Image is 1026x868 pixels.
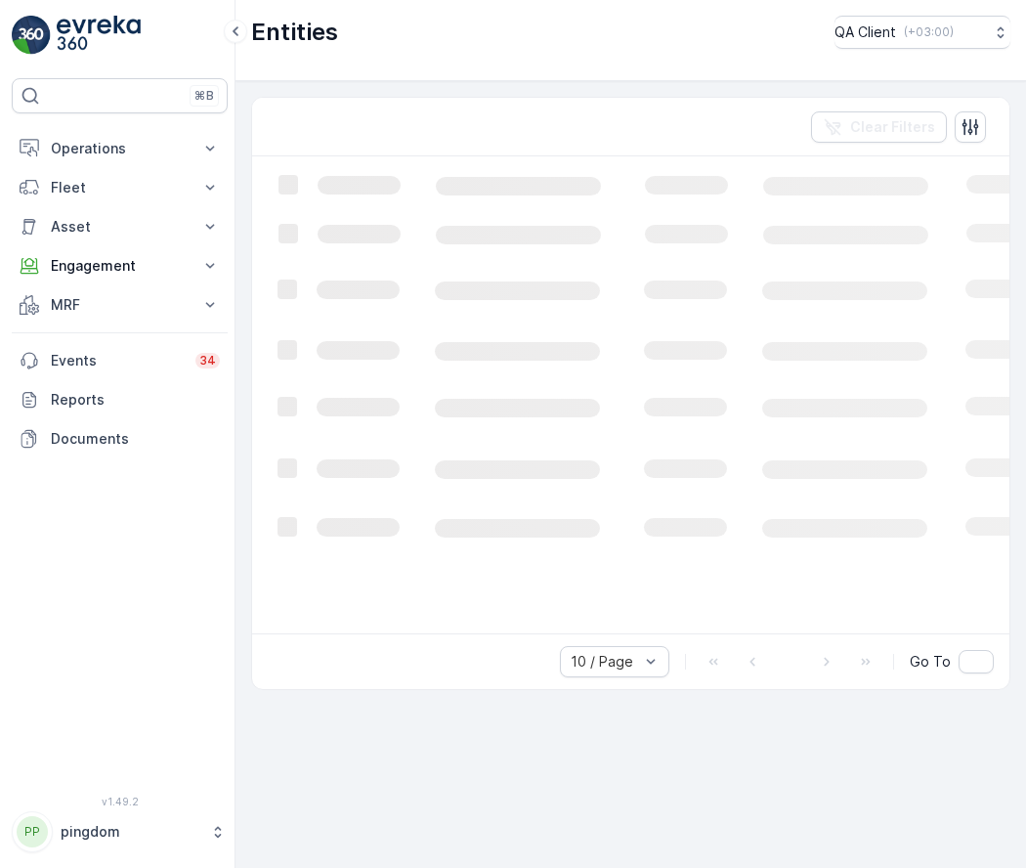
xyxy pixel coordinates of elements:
p: QA Client [834,22,896,42]
p: Asset [51,217,189,237]
img: logo_light-DOdMpM7g.png [57,16,141,55]
div: PP [17,816,48,847]
a: Reports [12,380,228,419]
button: MRF [12,285,228,325]
button: Clear Filters [811,111,947,143]
p: Reports [51,390,220,410]
button: Engagement [12,246,228,285]
p: Documents [51,429,220,449]
p: Operations [51,139,189,158]
button: Asset [12,207,228,246]
p: Engagement [51,256,189,276]
img: logo [12,16,51,55]
p: Events [51,351,184,370]
p: MRF [51,295,189,315]
p: ( +03:00 ) [904,24,954,40]
p: pingdom [61,822,200,842]
p: Fleet [51,178,189,197]
button: PPpingdom [12,811,228,852]
p: Clear Filters [850,117,935,137]
button: QA Client(+03:00) [834,16,1010,49]
a: Events34 [12,341,228,380]
p: ⌘B [194,88,214,104]
p: 34 [199,353,216,369]
span: Go To [910,652,951,672]
p: Entities [251,17,338,48]
button: Operations [12,129,228,168]
span: v 1.49.2 [12,796,228,807]
button: Fleet [12,168,228,207]
a: Documents [12,419,228,458]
